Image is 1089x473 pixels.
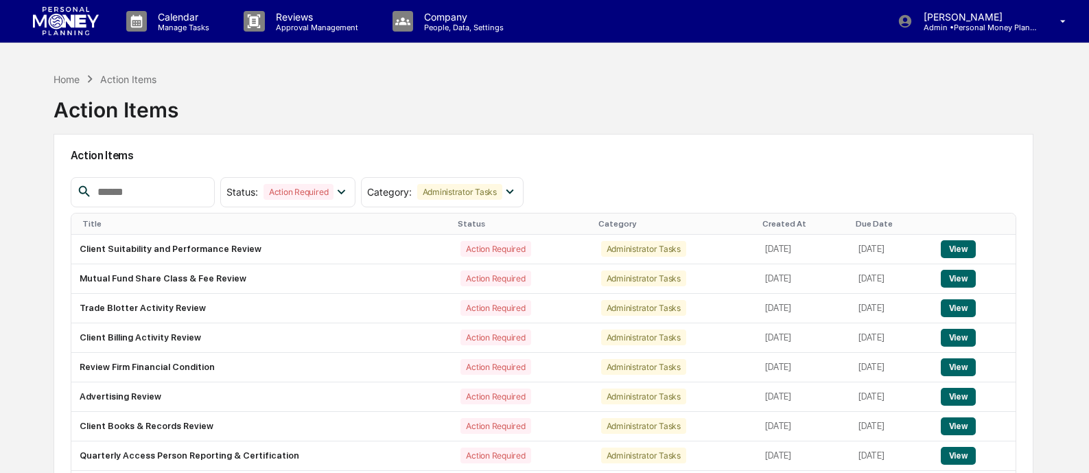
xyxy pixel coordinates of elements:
div: Administrator Tasks [601,300,686,316]
td: [DATE] [757,412,850,441]
td: Review Firm Financial Condition [71,353,453,382]
div: Administrator Tasks [601,418,686,434]
div: Administrator Tasks [601,241,686,257]
iframe: Open customer support [1045,428,1082,465]
td: Mutual Fund Share Class & Fee Review [71,264,453,294]
button: View [941,240,976,258]
td: Quarterly Access Person Reporting & Certification [71,441,453,471]
div: Status [458,219,587,229]
td: [DATE] [850,235,933,264]
img: logo [33,7,99,36]
td: [DATE] [850,353,933,382]
div: Action Required [460,270,530,286]
div: Administrator Tasks [601,448,686,463]
a: View [941,450,976,461]
button: View [941,388,976,406]
a: View [941,303,976,313]
td: [DATE] [850,264,933,294]
p: Reviews [265,11,365,23]
div: Administrator Tasks [601,359,686,375]
td: [DATE] [850,294,933,323]
div: Action Required [460,418,530,434]
p: Company [413,11,511,23]
div: Action Required [264,184,333,200]
a: View [941,362,976,372]
div: Category [598,219,752,229]
a: View [941,421,976,431]
div: Action Items [54,86,178,122]
td: Advertising Review [71,382,453,412]
td: [DATE] [850,382,933,412]
div: Action Required [460,300,530,316]
div: Action Required [460,448,530,463]
td: [DATE] [757,294,850,323]
div: Title [82,219,447,229]
button: View [941,270,976,288]
td: [DATE] [757,382,850,412]
p: Admin • Personal Money Planning [913,23,1040,32]
h2: Action Items [71,149,1016,162]
p: Approval Management [265,23,365,32]
td: [DATE] [850,412,933,441]
div: Administrator Tasks [601,389,686,404]
p: Manage Tasks [147,23,216,32]
div: Created At [762,219,845,229]
td: [DATE] [757,264,850,294]
span: Status : [226,186,258,198]
div: Due Date [856,219,927,229]
a: View [941,391,976,402]
button: View [941,417,976,435]
div: Administrator Tasks [601,330,686,345]
div: Action Required [460,241,530,257]
a: View [941,244,976,254]
div: Action Required [460,389,530,404]
button: View [941,447,976,465]
button: View [941,299,976,317]
div: Action Items [100,73,156,85]
span: Category : [367,186,412,198]
button: View [941,329,976,347]
td: [DATE] [757,353,850,382]
td: Client Books & Records Review [71,412,453,441]
td: Client Billing Activity Review [71,323,453,353]
td: [DATE] [850,323,933,353]
p: [PERSON_NAME] [913,11,1040,23]
p: People, Data, Settings [413,23,511,32]
div: Administrator Tasks [417,184,502,200]
p: Calendar [147,11,216,23]
td: Trade Blotter Activity Review [71,294,453,323]
div: Action Required [460,359,530,375]
td: [DATE] [850,441,933,471]
div: Administrator Tasks [601,270,686,286]
td: [DATE] [757,441,850,471]
td: Client Suitability and Performance Review [71,235,453,264]
div: Home [54,73,80,85]
a: View [941,273,976,284]
div: Action Required [460,330,530,345]
td: [DATE] [757,235,850,264]
td: [DATE] [757,323,850,353]
button: View [941,358,976,376]
a: View [941,332,976,343]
